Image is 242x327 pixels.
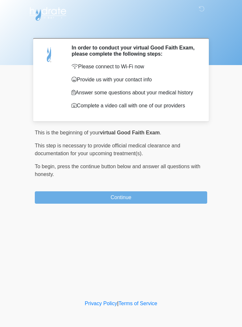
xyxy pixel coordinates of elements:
h2: In order to conduct your virtual Good Faith Exam, please complete the following steps: [72,45,197,57]
span: This is the beginning of your [35,130,100,135]
button: Continue [35,191,207,204]
p: Provide us with your contact info [72,76,197,84]
span: press the continue button below and answer all questions with honesty. [35,164,200,177]
h1: ‎ ‎ ‎ ‎ [30,23,212,35]
p: Complete a video call with one of our providers [72,102,197,110]
a: | [117,301,118,306]
img: Agent Avatar [40,45,59,64]
p: Answer some questions about your medical history [72,89,197,97]
span: This step is necessary to provide official medical clearance and documentation for your upcoming ... [35,143,180,156]
span: To begin, [35,164,57,169]
a: Terms of Service [118,301,157,306]
a: Privacy Policy [85,301,117,306]
strong: virtual Good Faith Exam [100,130,160,135]
p: Please connect to Wi-Fi now [72,63,197,71]
img: Hydrate IV Bar - Flagstaff Logo [28,5,67,21]
span: . [160,130,161,135]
